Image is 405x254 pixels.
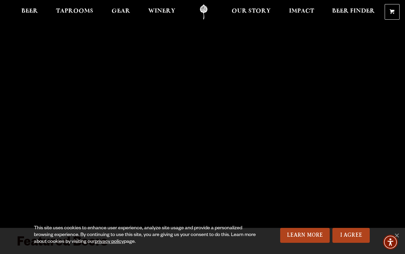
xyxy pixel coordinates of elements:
[232,8,271,14] span: Our Story
[383,235,398,250] div: Accessibility Menu
[95,239,124,245] a: privacy policy
[112,8,130,14] span: Gear
[191,4,216,20] a: Odell Home
[107,4,135,20] a: Gear
[52,4,98,20] a: Taprooms
[227,4,275,20] a: Our Story
[332,228,370,243] a: I Agree
[280,228,330,243] a: Learn More
[285,4,319,20] a: Impact
[144,4,180,20] a: Winery
[17,4,42,20] a: Beer
[148,8,175,14] span: Winery
[289,8,314,14] span: Impact
[328,4,379,20] a: Beer Finder
[34,225,256,246] div: This site uses cookies to enhance user experience, analyze site usage and provide a personalized ...
[332,8,375,14] span: Beer Finder
[56,8,93,14] span: Taprooms
[21,8,38,14] span: Beer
